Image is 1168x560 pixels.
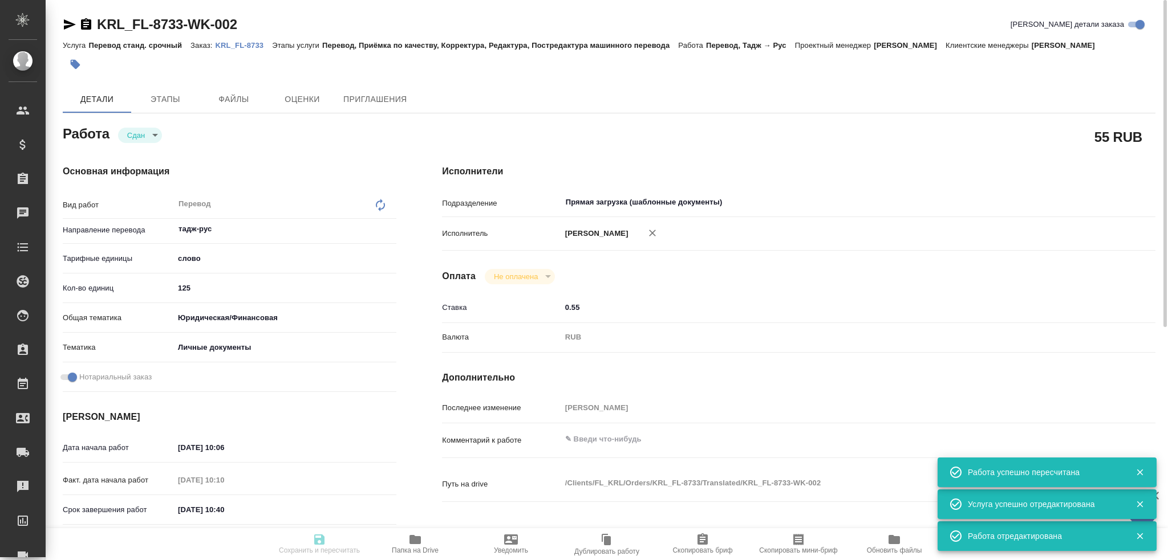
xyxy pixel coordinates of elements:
[63,52,88,77] button: Добавить тэг
[1011,19,1124,30] span: [PERSON_NAME] детали заказа
[63,165,396,178] h4: Основная информация
[174,439,274,456] input: ✎ Введи что-нибудь
[655,528,751,560] button: Скопировать бриф
[206,92,261,107] span: Файлы
[63,442,174,453] p: Дата начала работ
[63,342,174,353] p: Тематика
[463,528,559,560] button: Уведомить
[271,528,367,560] button: Сохранить и пересчитать
[574,547,639,555] span: Дублировать работу
[968,498,1118,510] div: Услуга успешно отредактирована
[442,269,476,283] h4: Оплата
[174,472,274,488] input: Пустое поле
[63,18,76,31] button: Скопировать ссылку для ЯМессенджера
[1090,201,1092,203] button: Open
[946,41,1032,50] p: Клиентские менеджеры
[272,41,322,50] p: Этапы услуги
[79,18,93,31] button: Скопировать ссылку
[867,546,922,554] span: Обновить файлы
[63,410,396,424] h4: [PERSON_NAME]
[88,41,190,50] p: Перевод станд. срочный
[216,40,273,50] a: KRL_FL-8733
[494,546,528,554] span: Уведомить
[343,92,407,107] span: Приглашения
[190,41,215,50] p: Заказ:
[275,92,330,107] span: Оценки
[442,332,561,343] p: Валюта
[216,41,273,50] p: KRL_FL-8733
[392,546,439,554] span: Папка на Drive
[561,473,1096,493] textarea: /Clients/FL_KRL/Orders/KRL_FL-8733/Translated/KRL_FL-8733-WK-002
[442,479,561,490] p: Путь на drive
[561,299,1096,316] input: ✎ Введи что-нибудь
[751,528,846,560] button: Скопировать мини-бриф
[706,41,795,50] p: Перевод, Тадж → Рус
[174,308,396,328] div: Юридическая/Финансовая
[561,228,628,239] p: [PERSON_NAME]
[390,228,392,230] button: Open
[485,269,555,284] div: Сдан
[174,501,274,518] input: ✎ Введи что-нибудь
[63,199,174,211] p: Вид работ
[678,41,706,50] p: Работа
[63,283,174,294] p: Кол-во единиц
[63,224,174,236] p: Направление перевода
[442,228,561,239] p: Исполнитель
[118,128,162,143] div: Сдан
[759,546,837,554] span: Скопировать мини-бриф
[795,41,874,50] p: Проектный менеджер
[846,528,942,560] button: Обновить файлы
[561,328,1096,347] div: RUB
[559,528,655,560] button: Дублировать работу
[442,402,561,414] p: Последнее изменение
[279,546,360,554] span: Сохранить и пересчитать
[442,198,561,209] p: Подразделение
[442,435,561,446] p: Комментарий к работе
[1128,499,1151,509] button: Закрыть
[640,220,665,246] button: Удалить исполнителя
[174,249,396,268] div: слово
[968,467,1118,478] div: Работа успешно пересчитана
[63,253,174,264] p: Тарифные единицы
[874,41,946,50] p: [PERSON_NAME]
[561,399,1096,416] input: Пустое поле
[97,17,237,32] a: KRL_FL-8733-WK-002
[442,302,561,313] p: Ставка
[367,528,463,560] button: Папка на Drive
[672,546,732,554] span: Скопировать бриф
[138,92,193,107] span: Этапы
[1128,531,1151,541] button: Закрыть
[322,41,678,50] p: Перевод, Приёмка по качеству, Корректура, Редактура, Постредактура машинного перевода
[63,475,174,486] p: Факт. дата начала работ
[442,371,1155,385] h4: Дополнительно
[174,338,396,357] div: Личные документы
[63,41,88,50] p: Услуга
[63,312,174,324] p: Общая тематика
[968,530,1118,542] div: Работа отредактирована
[442,165,1155,178] h4: Исполнители
[490,272,541,281] button: Не оплачена
[124,130,148,140] button: Сдан
[70,92,124,107] span: Детали
[63,122,109,143] h2: Работа
[1094,127,1142,146] h2: 55 RUB
[1128,467,1151,477] button: Закрыть
[63,504,174,516] p: Срок завершения работ
[174,280,396,296] input: ✎ Введи что-нибудь
[1032,41,1104,50] p: [PERSON_NAME]
[79,371,152,383] span: Нотариальный заказ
